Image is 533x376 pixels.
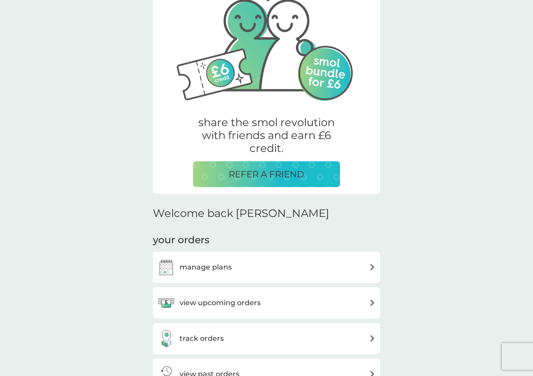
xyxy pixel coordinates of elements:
[369,299,376,306] img: arrow right
[153,207,329,220] h2: Welcome back [PERSON_NAME]
[153,233,209,247] h3: your orders
[180,297,261,309] h3: view upcoming orders
[193,116,340,155] p: share the smol revolution with friends and earn £6 credit.
[369,264,376,270] img: arrow right
[193,161,340,187] button: REFER A FRIEND
[180,333,224,344] h3: track orders
[180,262,232,273] h3: manage plans
[229,167,304,181] p: REFER A FRIEND
[369,335,376,342] img: arrow right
